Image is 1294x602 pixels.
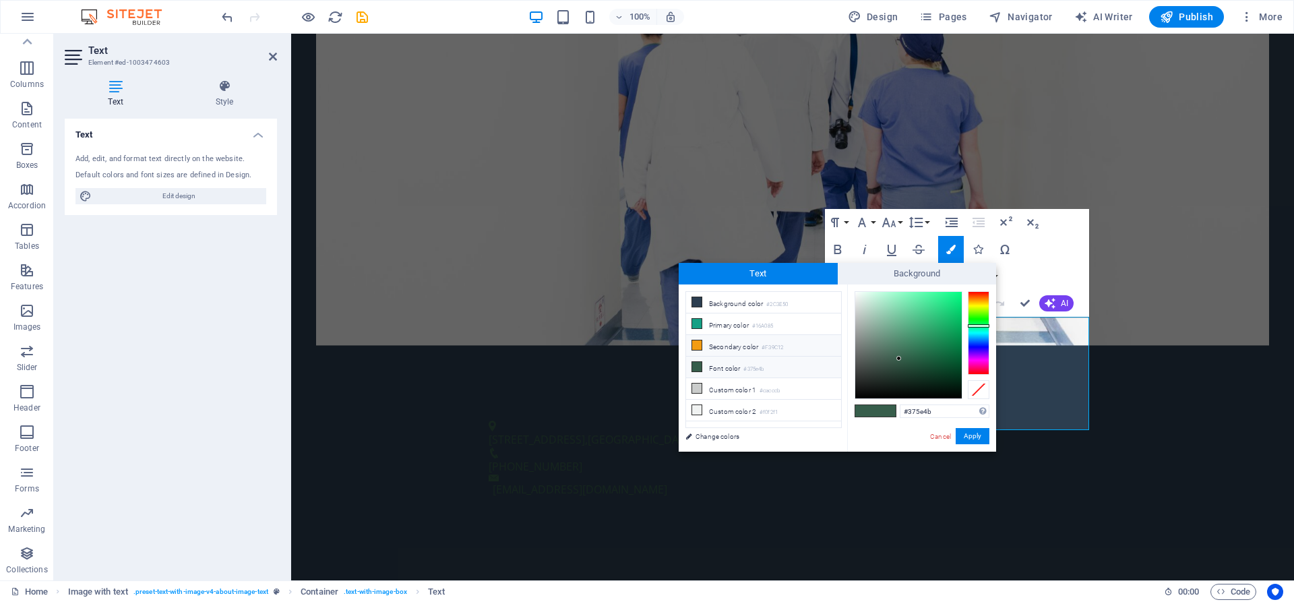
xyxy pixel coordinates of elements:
span: Navigator [989,10,1053,24]
button: Paragraph Format [825,209,851,236]
p: Forms [15,483,39,494]
button: Code [1210,584,1256,600]
small: #16A085 [752,322,773,331]
p: Images [13,322,41,332]
span: Click to select. Double-click to edit [428,584,445,600]
small: #2C3E50 [766,300,788,309]
p: Features [11,281,43,292]
span: : [1188,586,1190,597]
span: Code [1216,584,1250,600]
i: On resize automatically adjust zoom level to fit chosen device. [665,11,677,23]
h2: Text [88,44,277,57]
span: Design [848,10,898,24]
h3: Element #ed-1003474603 [88,57,250,69]
button: Increase Indent [939,209,964,236]
span: 00 00 [1178,584,1199,600]
span: Background [838,263,997,284]
small: #F39C12 [762,343,783,353]
span: Pages [919,10,966,24]
p: Columns [10,79,44,90]
h4: Text [65,119,277,143]
button: Superscript [993,209,1018,236]
h4: Style [172,80,277,108]
button: Decrease Indent [966,209,991,236]
span: 00000 [406,398,437,413]
i: Save (Ctrl+S) [355,9,370,25]
li: Custom color 2 [686,400,841,421]
button: Italic (Ctrl+I) [852,236,877,263]
p: Slider [17,362,38,373]
p: , [197,398,795,414]
small: #375e4b [743,365,764,374]
p: Tables [15,241,39,251]
li: Primary color [686,313,841,335]
h6: 100% [629,9,651,25]
button: Font Family [852,209,877,236]
p: Marketing [8,524,45,535]
button: Strikethrough [906,236,931,263]
button: Usercentrics [1267,584,1283,600]
button: Line Height [906,209,931,236]
li: Background color [686,292,841,313]
p: Content [12,119,42,130]
i: Reload page [328,9,343,25]
button: Font Size [879,209,904,236]
p: Collections [6,564,47,575]
span: #375e4b [855,405,875,417]
h4: Text [65,80,172,108]
button: Special Characters [992,236,1018,263]
span: . text-with-image-box [344,584,407,600]
li: Custom color 1 [686,378,841,400]
nav: breadcrumb [68,584,445,600]
span: Publish [1160,10,1213,24]
p: Accordion [8,200,46,211]
button: Pages [914,6,972,28]
span: Click to select. Double-click to edit [68,584,128,600]
span: AI Writer [1074,10,1133,24]
i: This element is a customizable preset [274,588,280,595]
button: Icons [965,236,991,263]
p: Header [13,402,40,413]
div: Default colors and font sizes are defined in Design. [75,170,266,181]
button: Click here to leave preview mode and continue editing [300,9,316,25]
button: Publish [1149,6,1224,28]
button: Edit design [75,188,266,204]
li: Secondary color [686,335,841,357]
button: Apply [956,428,989,444]
button: Design [842,6,904,28]
p: Boxes [16,160,38,171]
a: Change colors [679,428,835,445]
a: Cancel [929,431,952,442]
h6: Session time [1164,584,1200,600]
button: reload [327,9,343,25]
div: Design (Ctrl+Alt+Y) [842,6,904,28]
button: undo [219,9,235,25]
button: Colors [938,236,964,263]
button: Underline (Ctrl+U) [879,236,904,263]
button: 100% [609,9,657,25]
span: [PHONE_NUMBER] [197,425,291,440]
span: [GEOGRAPHIC_DATA] [297,398,404,413]
button: AI [1039,295,1074,311]
button: save [354,9,370,25]
div: Add, edit, and format text directly on the website. [75,154,266,165]
span: [STREET_ADDRESS] [197,398,294,413]
span: AI [1061,299,1068,307]
img: Editor Logo [78,9,179,25]
button: Bold (Ctrl+B) [825,236,851,263]
span: More [1240,10,1283,24]
button: AI Writer [1069,6,1138,28]
i: Undo: Add element (Ctrl+Z) [220,9,235,25]
span: Click to select. Double-click to edit [301,584,338,600]
button: Navigator [983,6,1058,28]
button: Redo (Ctrl+Shift+Z) [985,290,1011,317]
button: Confirm (Ctrl+⏎) [1012,290,1038,317]
span: Text [679,263,838,284]
button: Subscript [1020,209,1045,236]
a: Click to cancel selection. Double-click to open Pages [11,584,48,600]
div: Clear Color Selection [968,380,989,399]
span: . preset-text-with-image-v4-about-image-text [133,584,268,600]
small: #cacccb [760,386,780,396]
span: #375e4b [875,405,896,417]
button: More [1235,6,1288,28]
